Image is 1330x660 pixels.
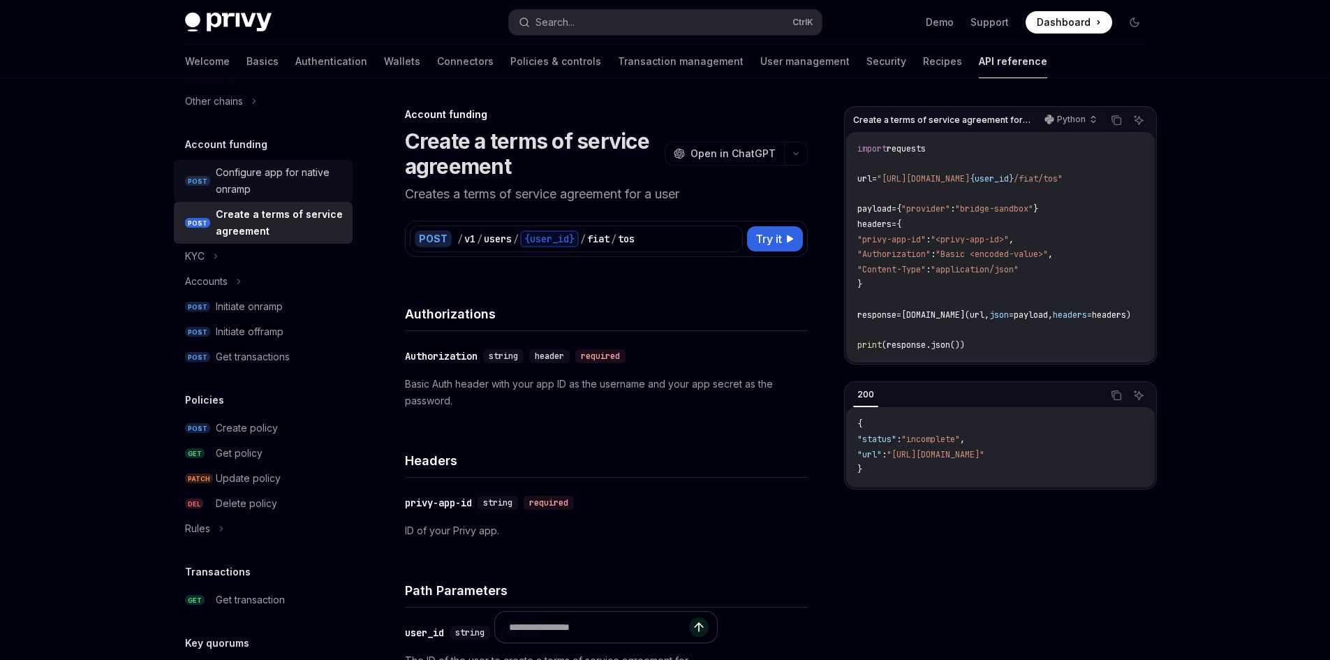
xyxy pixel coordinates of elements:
[185,13,272,32] img: dark logo
[185,45,230,78] a: Welcome
[901,434,960,445] span: "incomplete"
[174,491,353,516] a: DELDelete policy
[1009,309,1014,321] span: =
[185,499,203,509] span: DEL
[618,45,744,78] a: Transaction management
[926,264,931,275] span: :
[185,595,205,606] span: GET
[936,249,1048,260] span: "Basic <encoded-value>"
[892,219,896,230] span: =
[931,264,1019,275] span: "application/json"
[896,203,901,214] span: {
[923,45,962,78] a: Recipes
[185,302,210,312] span: POST
[174,416,353,441] a: POSTCreate policy
[1130,386,1148,404] button: Ask AI
[882,339,965,351] span: (response.json())
[580,232,586,246] div: /
[857,339,882,351] span: print
[1037,15,1091,29] span: Dashboard
[970,15,1009,29] a: Support
[665,142,784,166] button: Open in ChatGPT
[174,344,353,369] a: POSTGet transactions
[901,203,950,214] span: "provider"
[484,232,512,246] div: users
[520,230,579,247] div: {user_id}
[457,232,463,246] div: /
[989,309,1009,321] span: json
[1092,309,1131,321] span: headers)
[464,232,475,246] div: v1
[216,470,281,487] div: Update policy
[405,305,808,323] h4: Authorizations
[489,351,518,362] span: string
[887,449,984,460] span: "[URL][DOMAIN_NAME]"
[216,298,283,315] div: Initiate onramp
[174,587,353,613] a: GETGet transaction
[174,160,353,202] a: POSTConfigure app for native onramp
[405,376,808,409] p: Basic Auth header with your app ID as the username and your app secret as the password.
[405,451,808,470] h4: Headers
[690,147,776,161] span: Open in ChatGPT
[477,232,482,246] div: /
[415,230,452,247] div: POST
[295,45,367,78] a: Authentication
[185,564,251,580] h5: Transactions
[216,495,277,512] div: Delete policy
[510,45,601,78] a: Policies & controls
[1014,309,1053,321] span: payload,
[857,203,892,214] span: payload
[405,108,808,122] div: Account funding
[857,219,892,230] span: headers
[689,617,709,637] button: Send message
[926,234,931,245] span: :
[853,386,878,403] div: 200
[1009,234,1014,245] span: ,
[955,203,1033,214] span: "bridge-sandbox"
[185,423,210,434] span: POST
[896,219,901,230] span: {
[174,202,353,244] a: POSTCreate a terms of service agreement
[1014,173,1063,184] span: /fiat/tos"
[896,434,901,445] span: :
[857,449,882,460] span: "url"
[216,323,283,340] div: Initiate offramp
[747,226,803,251] button: Try it
[857,249,931,260] span: "Authorization"
[185,218,210,228] span: POST
[535,351,564,362] span: header
[405,496,472,510] div: privy-app-id
[185,136,267,153] h5: Account funding
[216,420,278,437] div: Create policy
[618,232,635,246] div: tos
[926,15,954,29] a: Demo
[857,464,862,475] span: }
[185,248,205,265] div: KYC
[246,45,279,78] a: Basics
[887,143,926,154] span: requests
[216,349,290,365] div: Get transactions
[1048,249,1053,260] span: ,
[524,496,574,510] div: required
[853,115,1031,126] span: Create a terms of service agreement for a user
[896,309,901,321] span: =
[513,232,519,246] div: /
[185,392,224,409] h5: Policies
[857,418,862,430] span: {
[1123,11,1146,34] button: Toggle dark mode
[877,173,970,184] span: "[URL][DOMAIN_NAME]
[882,449,887,460] span: :
[1053,309,1087,321] span: headers
[185,327,210,337] span: POST
[872,173,877,184] span: =
[174,319,353,344] a: POSTInitiate offramp
[437,45,494,78] a: Connectors
[755,230,782,247] span: Try it
[1107,386,1125,404] button: Copy the contents from the code block
[857,279,862,290] span: }
[185,93,243,110] div: Other chains
[857,234,926,245] span: "privy-app-id"
[857,264,926,275] span: "Content-Type"
[892,203,896,214] span: =
[1033,203,1038,214] span: }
